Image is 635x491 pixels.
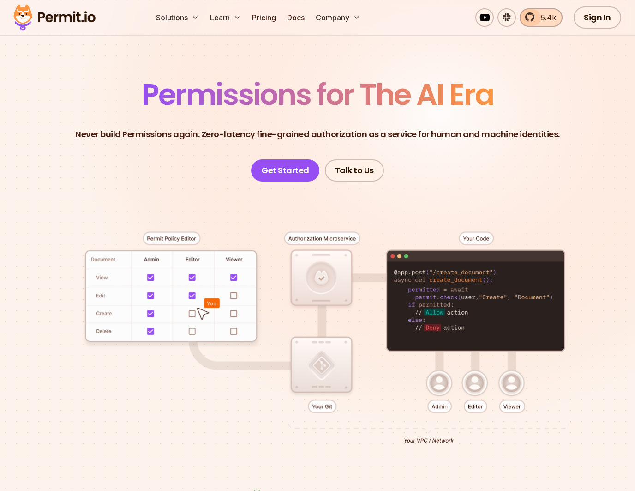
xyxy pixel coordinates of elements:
a: Docs [283,8,308,27]
button: Solutions [152,8,203,27]
button: Company [312,8,364,27]
a: Sign In [574,6,621,29]
span: 5.4k [535,12,556,23]
a: Get Started [251,159,319,182]
button: Learn [206,8,245,27]
span: Permissions for The AI Era [142,74,493,115]
a: 5.4k [520,8,563,27]
a: Pricing [248,8,280,27]
p: Never build Permissions again. Zero-latency fine-grained authorization as a service for human and... [75,128,560,141]
img: Permit logo [9,2,100,33]
a: Talk to Us [325,159,384,182]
